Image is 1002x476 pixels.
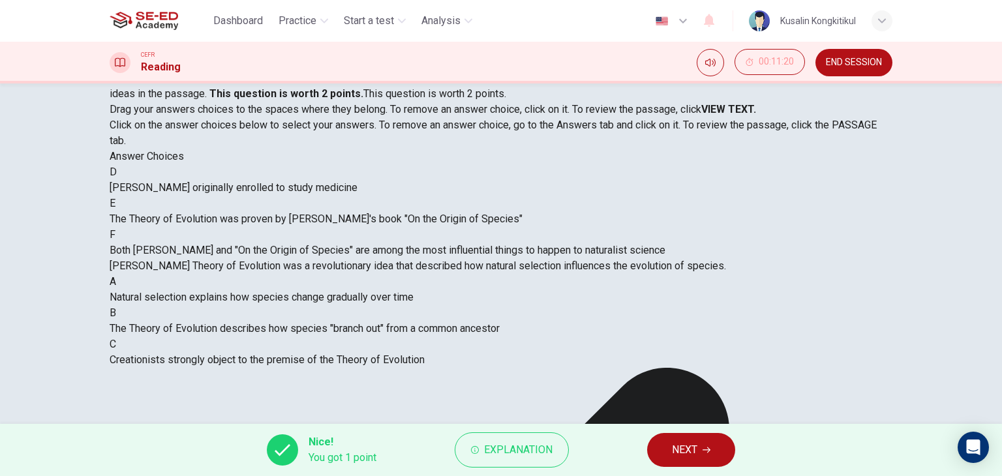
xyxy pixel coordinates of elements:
button: Analysis [416,9,478,33]
span: [PERSON_NAME] Theory of Evolution was a revolutionary idea that described how natural selection i... [110,260,726,272]
strong: This question is worth 2 points. [207,87,363,100]
span: Answer Choices [110,150,184,162]
span: CEFR [141,50,155,59]
a: SE-ED Academy logo [110,8,208,34]
div: D [110,164,892,180]
button: Practice [273,9,333,33]
img: SE-ED Academy logo [110,8,178,34]
span: The Theory of Evolution was proven by [PERSON_NAME]'s book "On the Origin of Species" [110,213,523,225]
strong: VIEW TEXT. [701,103,756,115]
img: Profile picture [749,10,770,31]
div: Kusalin Kongkitikul [780,13,856,29]
div: C [110,336,892,352]
span: Nice! [309,434,376,450]
span: Analysis [421,13,461,29]
div: A [110,274,892,290]
span: This question is worth 2 points. [363,87,506,100]
span: Natural selection explains how species change gradually over time [110,291,414,303]
span: [PERSON_NAME] originally enrolled to study medicine [110,181,357,194]
span: You got 1 point [309,450,376,466]
div: Hide [735,49,805,76]
p: Drag your answers choices to the spaces where they belong. To remove an answer choice, click on i... [110,102,892,117]
div: F [110,227,892,243]
div: Mute [697,49,724,76]
button: Dashboard [208,9,268,33]
div: B [110,305,892,321]
p: Click on the answer choices below to select your answers. To remove an answer choice, go to the A... [110,117,892,149]
button: Start a test [339,9,411,33]
span: The Theory of Evolution describes how species "branch out" from a common ancestor [110,322,500,335]
button: NEXT [647,433,735,467]
button: 00:11:20 [735,49,805,75]
span: Both [PERSON_NAME] and "On the Origin of Species" are among the most influential things to happen... [110,244,665,256]
span: END SESSION [826,57,882,68]
div: E [110,196,892,211]
h1: Reading [141,59,181,75]
span: Start a test [344,13,394,29]
span: Creationists strongly object to the premise of the Theory of Evolution [110,353,425,366]
div: Open Intercom Messenger [958,432,989,463]
span: Directions: An introductory sentence for a brief summary of the passage is provided below. Comple... [110,56,877,100]
span: 00:11:20 [759,57,794,67]
span: Explanation [484,441,553,459]
span: Dashboard [213,13,263,29]
span: NEXT [672,441,697,459]
button: Explanation [455,432,569,468]
button: END SESSION [815,49,892,76]
img: en [654,16,670,26]
span: Practice [279,13,316,29]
